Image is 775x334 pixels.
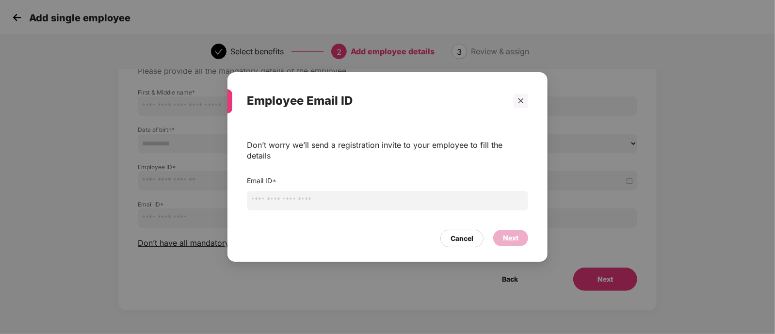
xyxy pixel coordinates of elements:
[247,140,528,161] div: Don’t worry we’ll send a registration invite to your employee to fill the details
[517,97,524,104] span: close
[503,233,518,243] div: Next
[451,233,473,244] div: Cancel
[247,176,276,185] label: Email ID
[247,82,505,120] div: Employee Email ID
